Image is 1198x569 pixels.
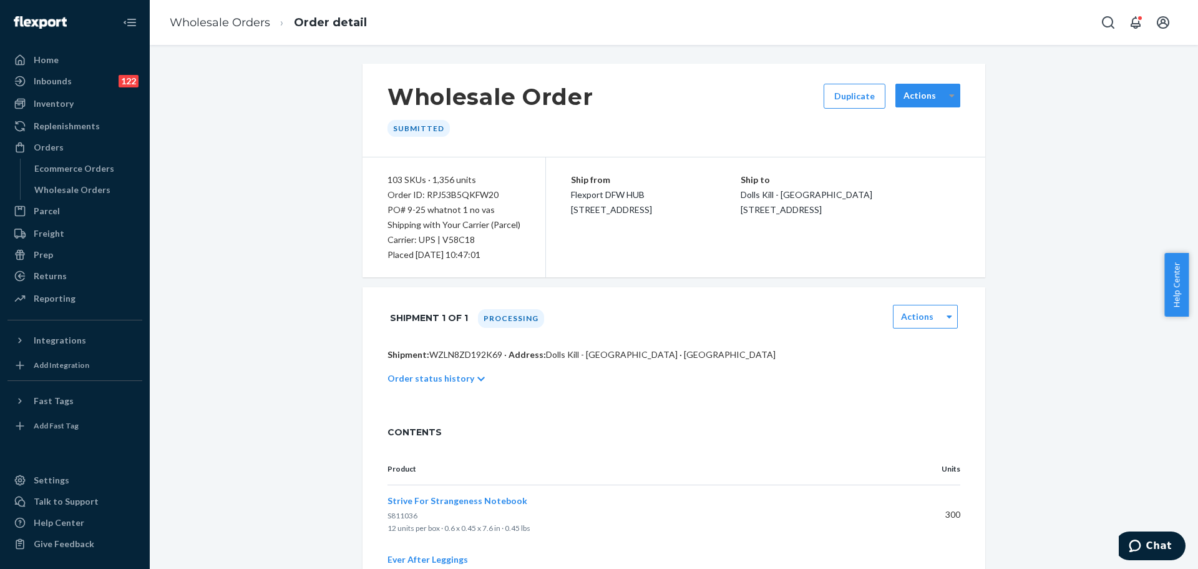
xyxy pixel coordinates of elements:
[34,249,53,261] div: Prep
[387,187,520,202] div: Order ID: RPJ53B5QKFW20
[741,189,872,215] span: Dolls Kill - [GEOGRAPHIC_DATA] [STREET_ADDRESS]
[387,172,520,187] div: 103 SKUs · 1,356 units
[478,309,544,328] div: Processing
[34,538,94,550] div: Give Feedback
[34,334,86,347] div: Integrations
[7,224,142,244] a: Freight
[7,330,142,350] button: Integrations
[387,349,429,360] span: Shipment:
[1164,253,1189,317] button: Help Center
[28,180,143,200] a: Wholesale Orders
[119,75,139,87] div: 122
[387,247,520,262] div: Placed [DATE] 10:47:01
[34,420,79,431] div: Add Fast Tag
[34,495,99,508] div: Talk to Support
[7,266,142,286] a: Returns
[387,426,960,438] span: CONTENTS
[7,492,142,512] button: Talk to Support
[34,360,89,370] div: Add Integration
[34,184,110,196] div: Wholesale Orders
[7,71,142,91] a: Inbounds122
[387,202,520,217] div: PO# 9-25 whatnot 1 no vas
[14,16,67,29] img: Flexport logo
[7,289,142,309] a: Reporting
[7,137,142,157] a: Orders
[387,84,593,110] h1: Wholesale Order
[7,245,142,265] a: Prep
[28,159,143,179] a: Ecommerce Orders
[387,349,960,361] p: WZLN8ZD192K69 · Dolls Kill - [GEOGRAPHIC_DATA] · [GEOGRAPHIC_DATA]
[7,513,142,533] a: Help Center
[7,355,142,375] a: Add Integration
[509,349,546,360] span: Address:
[34,395,74,407] div: Fast Tags
[34,120,100,132] div: Replenishments
[294,16,367,29] a: Order detail
[1096,10,1121,35] button: Open Search Box
[908,463,960,475] p: Units
[7,94,142,114] a: Inventory
[824,84,885,109] button: Duplicate
[34,270,67,282] div: Returns
[571,189,652,215] span: Flexport DFW HUB [STREET_ADDRESS]
[7,201,142,221] a: Parcel
[7,470,142,490] a: Settings
[1151,10,1176,35] button: Open account menu
[34,227,64,240] div: Freight
[34,97,74,110] div: Inventory
[7,116,142,136] a: Replenishments
[903,89,936,102] label: Actions
[571,172,741,187] p: Ship from
[387,495,527,507] button: Strive For Strangeness Notebook
[387,232,520,247] p: Carrier: UPS | V58C18
[7,416,142,436] a: Add Fast Tag
[387,372,474,385] p: Order status history
[387,495,527,506] span: Strive For Strangeness Notebook
[1123,10,1148,35] button: Open notifications
[387,120,450,137] div: Submitted
[7,391,142,411] button: Fast Tags
[170,16,270,29] a: Wholesale Orders
[117,10,142,35] button: Close Navigation
[390,305,468,331] h1: Shipment 1 of 1
[7,50,142,70] a: Home
[1119,532,1186,563] iframe: Opens a widget where you can chat to one of our agents
[34,517,84,529] div: Help Center
[34,205,60,217] div: Parcel
[387,522,888,535] p: 12 units per box · 0.6 x 0.45 x 7.6 in · 0.45 lbs
[34,162,114,175] div: Ecommerce Orders
[7,534,142,554] button: Give Feedback
[908,508,960,521] p: 300
[34,75,72,87] div: Inbounds
[160,4,377,41] ol: breadcrumbs
[387,554,468,565] span: Ever After Leggings
[387,463,888,475] p: Product
[34,141,64,154] div: Orders
[741,172,961,187] p: Ship to
[387,217,520,232] p: Shipping with Your Carrier (Parcel)
[387,511,417,520] span: S811036
[387,553,468,566] button: Ever After Leggings
[34,54,59,66] div: Home
[34,474,69,487] div: Settings
[34,292,75,305] div: Reporting
[901,310,933,323] label: Actions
